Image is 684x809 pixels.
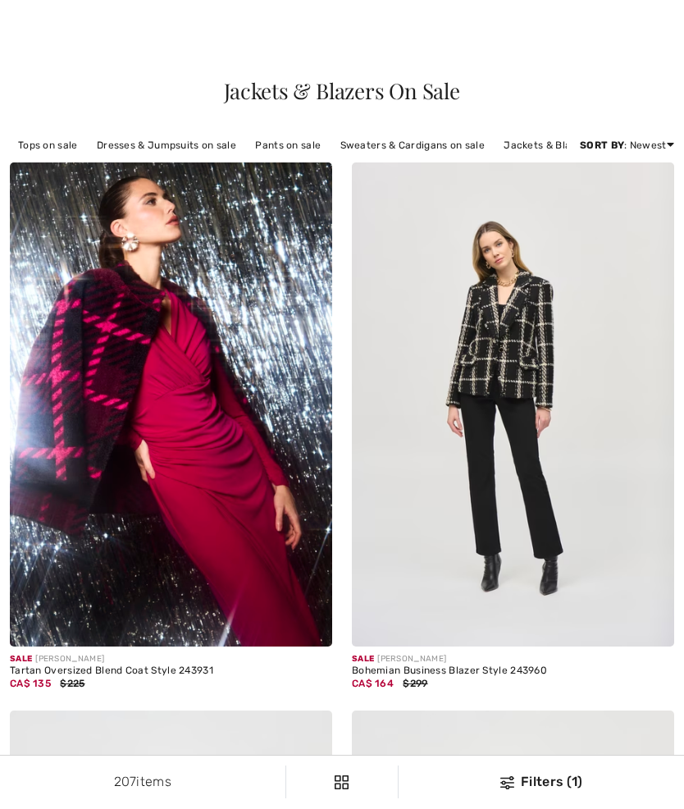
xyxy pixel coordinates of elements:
[352,653,674,665] div: [PERSON_NAME]
[495,135,637,156] a: Jackets & Blazers on sale
[650,623,662,634] img: plus_v2.svg
[308,724,320,734] img: heart_black_full.svg
[10,654,32,664] span: Sale
[500,776,514,789] img: Filters
[114,774,137,789] span: 207
[352,654,374,664] span: Sale
[308,623,320,634] img: plus_v2.svg
[332,135,493,156] a: Sweaters & Cardigans on sale
[10,653,332,665] div: [PERSON_NAME]
[308,176,320,185] img: heart_black_full.svg
[10,162,332,647] img: Tartan Oversized Blend Coat Style 243931. Pink punch/black
[89,135,244,156] a: Dresses & Jumpsuits on sale
[247,135,329,156] a: Pants on sale
[650,724,662,734] img: heart_black_full.svg
[352,678,394,689] span: CA$ 164
[403,678,427,689] span: $299
[335,775,349,789] img: Filters
[408,772,674,792] div: Filters (1)
[650,176,662,185] img: heart_black_full.svg
[352,162,674,647] img: Bohemian Business Blazer Style 243960. Black/Vanilla
[352,665,674,677] div: Bohemian Business Blazer Style 243960
[580,138,674,153] div: : Newest
[580,139,624,151] strong: Sort By
[10,135,86,156] a: Tops on sale
[10,678,51,689] span: CA$ 135
[10,665,332,677] div: Tartan Oversized Blend Coat Style 243931
[224,76,460,105] span: Jackets & Blazers On Sale
[60,678,84,689] span: $225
